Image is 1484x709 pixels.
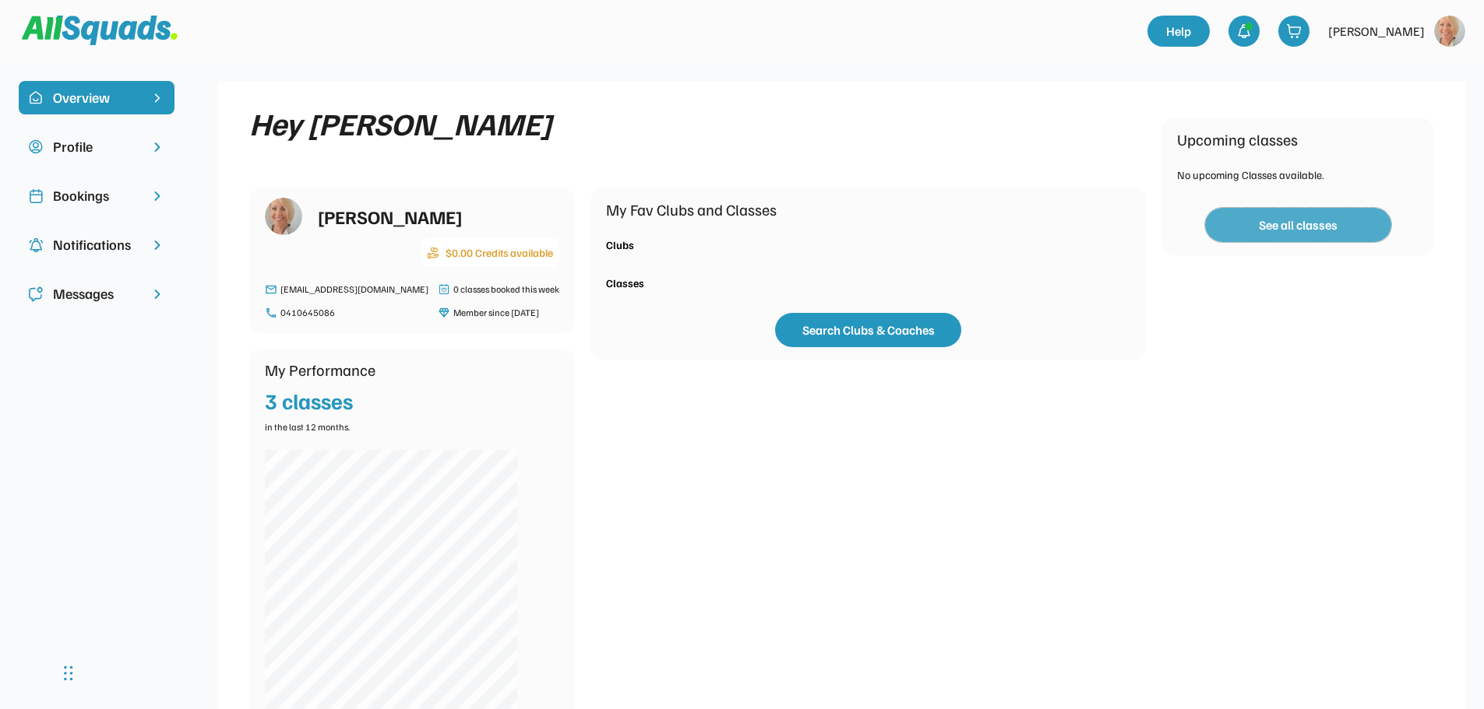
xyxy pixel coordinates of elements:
[1286,23,1302,39] img: shopping-cart-01%20%281%29.svg
[150,286,165,302] img: chevron-right.svg
[28,90,44,106] img: home-smile.svg
[265,384,353,417] div: 3 classes
[53,87,140,108] div: Overview
[775,313,961,347] button: Search Clubs & Coaches
[606,237,634,253] div: Clubs
[1236,23,1252,39] img: bell-03%20%281%29.svg
[28,237,44,253] img: Icon%20copy%204.svg
[1177,167,1324,183] div: No upcoming Classes available.
[249,100,575,146] div: Hey [PERSON_NAME]
[150,237,165,253] img: chevron-right.svg
[1328,22,1425,40] div: [PERSON_NAME]
[453,306,539,320] div: Member since [DATE]
[53,234,140,255] div: Notifications
[53,283,140,304] div: Messages
[150,139,165,155] img: chevron-right.svg
[606,275,644,291] div: Classes
[28,188,44,204] img: Icon%20copy%202.svg
[1147,16,1210,47] a: Help
[150,90,165,106] img: chevron-right%20copy%203.svg
[427,247,439,259] img: coins-hand.png
[1205,208,1391,242] button: See all classes
[22,16,178,45] img: Squad%20Logo.svg
[318,202,559,230] div: [PERSON_NAME]
[280,283,428,297] div: [EMAIL_ADDRESS][DOMAIN_NAME]
[28,139,44,155] img: user-circle.svg
[1177,128,1298,151] div: Upcoming classes
[446,244,553,261] div: $0.00 Credits available
[453,283,559,297] div: 0 classes booked this week
[150,188,165,204] img: chevron-right.svg
[265,358,375,381] div: My Performance
[265,420,350,434] div: in the last 12 months.
[280,306,335,320] div: 0410645086
[1434,16,1465,47] img: https%3A%2F%2F94044dc9e5d3b3599ffa5e2d56a015ce.cdn.bubble.io%2Ff1742519317743x998727961615542900%...
[53,185,140,206] div: Bookings
[28,286,44,302] img: Icon%20copy%205.svg
[53,136,140,157] div: Profile
[265,198,302,235] img: Alison%20Thomson.jpeg
[606,198,777,221] div: My Fav Clubs and Classes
